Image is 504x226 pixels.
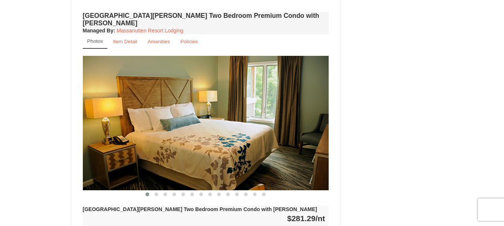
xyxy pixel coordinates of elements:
small: Photos [87,38,103,44]
a: Item Detail [108,34,142,49]
h4: [GEOGRAPHIC_DATA][PERSON_NAME] Two Bedroom Premium Condo with [PERSON_NAME] [83,12,329,27]
span: Managed By [83,28,113,34]
a: Massanutten Resort Lodging [117,28,184,34]
a: Amenities [143,34,175,49]
strong: [GEOGRAPHIC_DATA][PERSON_NAME] Two Bedroom Premium Condo with [PERSON_NAME] [83,206,317,212]
small: Amenities [148,39,170,44]
strong: $281.29 [287,214,325,223]
strong: : [83,28,115,34]
a: Policies [175,34,203,49]
a: Photos [83,34,107,49]
small: Item Detail [113,39,137,44]
small: Policies [180,39,198,44]
img: 18876286-163-cd18cd9e.jpg [83,56,329,190]
span: /nt [316,214,325,223]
